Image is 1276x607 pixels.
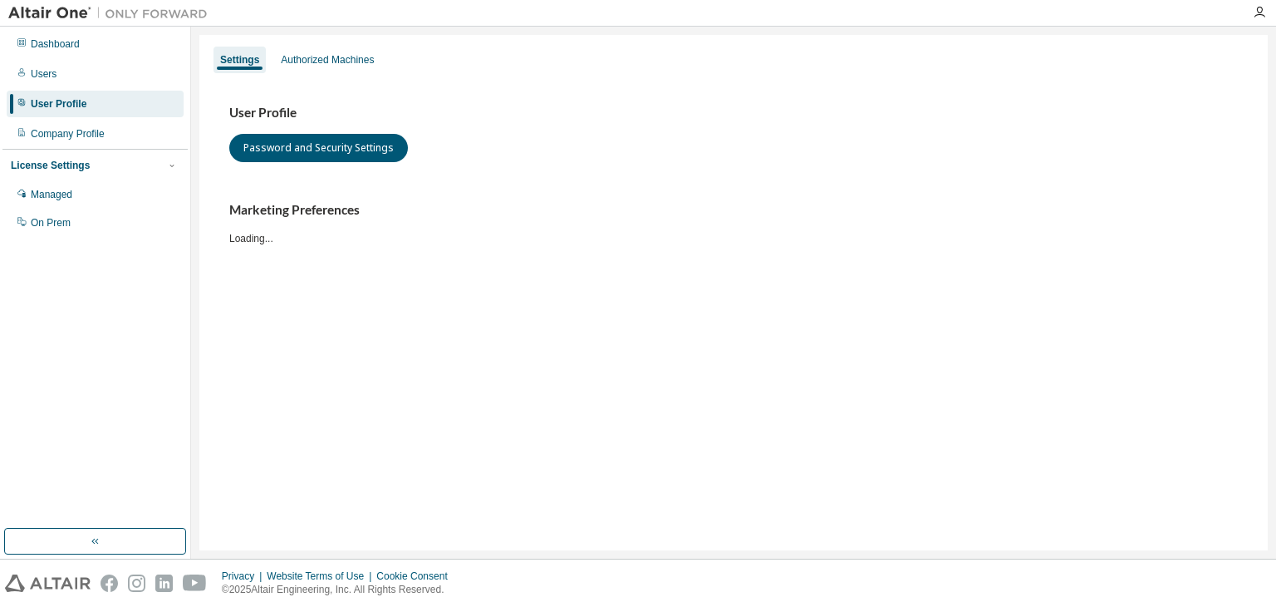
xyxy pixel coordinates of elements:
button: Password and Security Settings [229,134,408,162]
img: altair_logo.svg [5,575,91,592]
div: Website Terms of Use [267,570,376,583]
h3: User Profile [229,105,1238,121]
div: Loading... [229,202,1238,244]
img: instagram.svg [128,575,145,592]
div: Privacy [222,570,267,583]
img: Altair One [8,5,216,22]
h3: Marketing Preferences [229,202,1238,219]
div: Dashboard [31,37,80,51]
div: Settings [220,53,259,67]
p: © 2025 Altair Engineering, Inc. All Rights Reserved. [222,583,458,597]
div: License Settings [11,159,90,172]
img: facebook.svg [101,575,118,592]
div: Managed [31,188,72,201]
div: On Prem [31,216,71,229]
img: youtube.svg [183,575,207,592]
div: User Profile [31,97,86,111]
div: Users [31,67,56,81]
div: Cookie Consent [376,570,457,583]
div: Authorized Machines [281,53,374,67]
img: linkedin.svg [155,575,173,592]
div: Company Profile [31,127,105,141]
